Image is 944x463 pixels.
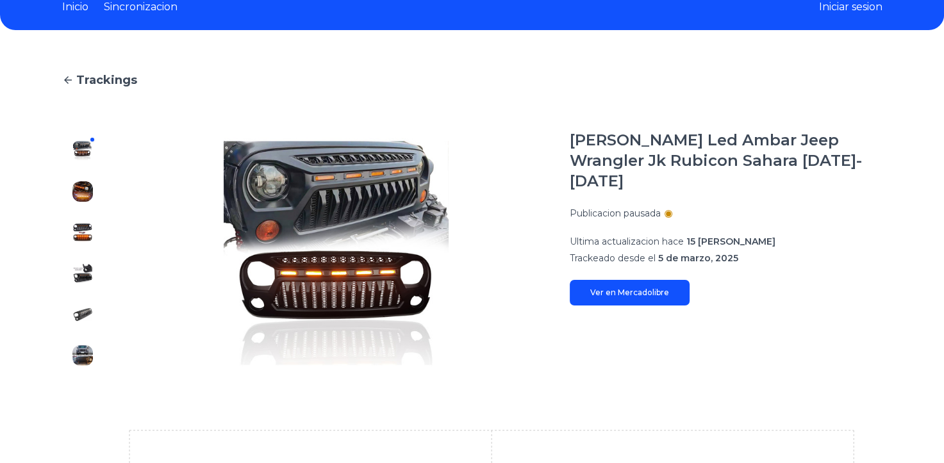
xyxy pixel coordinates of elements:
img: Parrilla Led Ambar Jeep Wrangler Jk Rubicon Sahara 2007-2017 [72,304,93,325]
span: 5 de marzo, 2025 [658,252,738,264]
a: Ver en Mercadolibre [570,280,690,305]
span: Trackeado desde el [570,252,656,264]
img: Parrilla Led Ambar Jeep Wrangler Jk Rubicon Sahara 2007-2017 [72,263,93,284]
span: 15 [PERSON_NAME] [686,236,775,247]
img: Parrilla Led Ambar Jeep Wrangler Jk Rubicon Sahara 2007-2017 [129,130,544,376]
span: Ultima actualizacion hace [570,236,684,247]
h1: [PERSON_NAME] Led Ambar Jeep Wrangler Jk Rubicon Sahara [DATE]-[DATE] [570,130,882,191]
img: Parrilla Led Ambar Jeep Wrangler Jk Rubicon Sahara 2007-2017 [72,222,93,243]
p: Publicacion pausada [570,207,661,220]
img: Parrilla Led Ambar Jeep Wrangler Jk Rubicon Sahara 2007-2017 [72,140,93,161]
a: Trackings [62,71,882,89]
img: Parrilla Led Ambar Jeep Wrangler Jk Rubicon Sahara 2007-2017 [72,345,93,366]
img: Parrilla Led Ambar Jeep Wrangler Jk Rubicon Sahara 2007-2017 [72,181,93,202]
span: Trackings [76,71,137,89]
